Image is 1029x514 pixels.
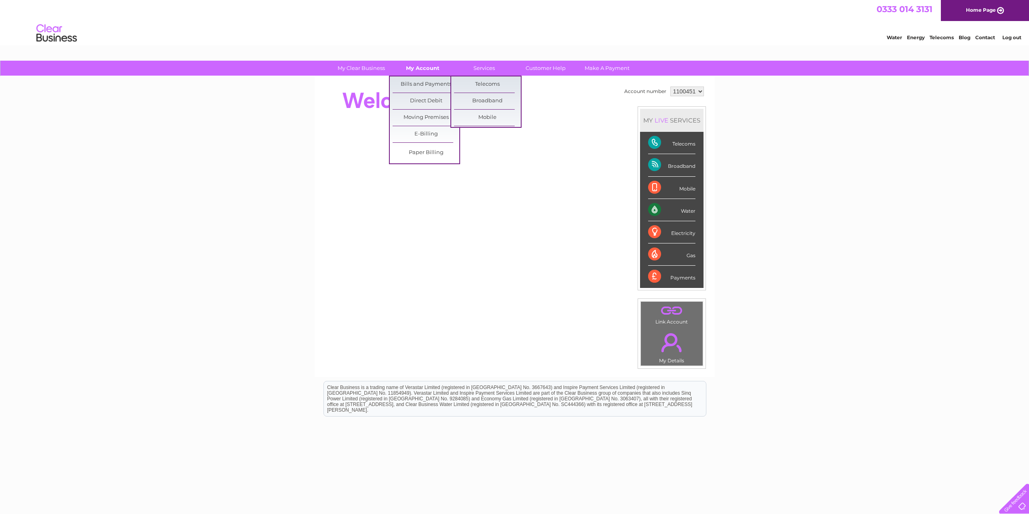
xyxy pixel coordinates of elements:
a: Mobile [454,110,521,126]
a: Water [454,126,521,142]
a: Paper Billing [393,145,459,161]
a: My Clear Business [328,61,395,76]
a: Contact [975,34,995,40]
a: Broadband [454,93,521,109]
div: Mobile [648,177,695,199]
td: Account number [622,85,668,98]
a: 0333 014 3131 [877,4,932,14]
div: Telecoms [648,132,695,154]
a: . [643,328,701,357]
td: Link Account [640,301,703,327]
div: Electricity [648,221,695,243]
a: Blog [959,34,970,40]
a: E-Billing [393,126,459,142]
div: MY SERVICES [640,109,704,132]
a: . [643,304,701,318]
div: Broadband [648,154,695,176]
a: Telecoms [454,76,521,93]
a: Telecoms [930,34,954,40]
div: Water [648,199,695,221]
div: Clear Business is a trading name of Verastar Limited (registered in [GEOGRAPHIC_DATA] No. 3667643... [324,4,706,39]
td: My Details [640,326,703,366]
img: logo.png [36,21,77,46]
a: Bills and Payments [393,76,459,93]
a: Moving Premises [393,110,459,126]
a: Customer Help [512,61,579,76]
a: My Account [389,61,456,76]
a: Services [451,61,518,76]
a: Direct Debit [393,93,459,109]
a: Energy [907,34,925,40]
a: Log out [1002,34,1021,40]
a: Water [887,34,902,40]
div: LIVE [653,116,670,124]
div: Payments [648,266,695,288]
div: Gas [648,243,695,266]
a: Make A Payment [574,61,640,76]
